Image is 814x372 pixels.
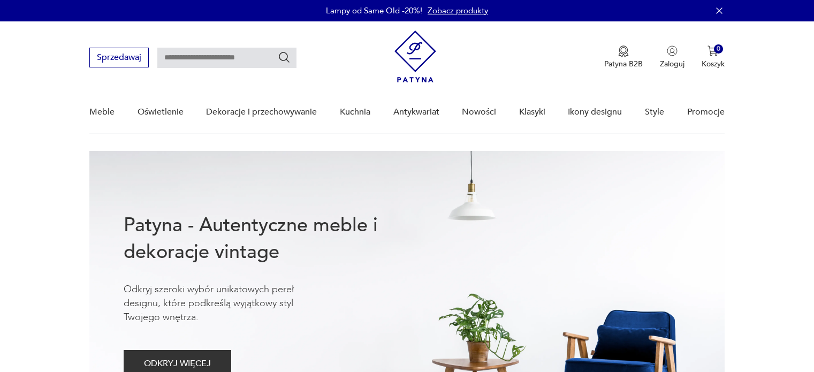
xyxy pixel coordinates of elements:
img: Ikonka użytkownika [667,45,678,56]
img: Ikona medalu [618,45,629,57]
img: Ikona koszyka [708,45,718,56]
a: Zobacz produkty [428,5,488,16]
p: Lampy od Same Old -20%! [326,5,422,16]
p: Zaloguj [660,59,684,69]
a: Style [645,92,664,133]
p: Patyna B2B [604,59,643,69]
p: Koszyk [702,59,725,69]
a: Antykwariat [393,92,439,133]
a: Dekoracje i przechowywanie [206,92,317,133]
a: Oświetlenie [138,92,184,133]
a: ODKRYJ WIĘCEJ [124,361,231,368]
p: Odkryj szeroki wybór unikatowych pereł designu, które podkreślą wyjątkowy styl Twojego wnętrza. [124,283,327,324]
a: Promocje [687,92,725,133]
button: 0Koszyk [702,45,725,69]
button: Sprzedawaj [89,48,149,67]
button: Zaloguj [660,45,684,69]
a: Kuchnia [340,92,370,133]
img: Patyna - sklep z meblami i dekoracjami vintage [394,31,436,82]
h1: Patyna - Autentyczne meble i dekoracje vintage [124,212,413,265]
a: Meble [89,92,115,133]
button: Patyna B2B [604,45,643,69]
a: Ikony designu [568,92,622,133]
a: Sprzedawaj [89,55,149,62]
div: 0 [714,44,723,54]
a: Klasyki [519,92,545,133]
a: Nowości [462,92,496,133]
button: Szukaj [278,51,291,64]
a: Ikona medaluPatyna B2B [604,45,643,69]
